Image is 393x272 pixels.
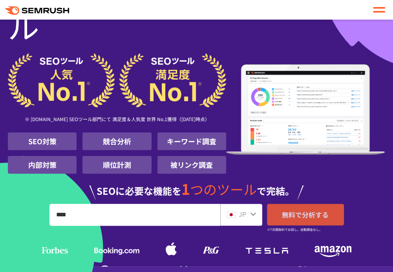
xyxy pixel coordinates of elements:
[257,184,294,198] span: で完結。
[157,132,226,150] li: キーワード調査
[267,226,322,233] small: ※7日間無料でお試し。自動課金なし。
[267,204,344,225] a: 無料で分析する
[8,156,77,174] li: 内部対策
[8,174,385,199] div: SEOに必要な機能を
[50,204,220,225] input: URL、キーワードを入力してください
[157,156,226,174] li: 被リンク調査
[8,132,77,150] li: SEO対策
[190,180,257,199] span: つのツール
[82,156,151,174] li: 順位計測
[8,107,226,132] div: ※ [DOMAIN_NAME] SEOツール部門にて 満足度＆人気度 世界 No.1獲得（[DATE]時点）
[282,210,329,219] span: 無料で分析する
[82,132,151,150] li: 競合分析
[239,209,246,219] span: JP
[181,178,190,199] span: 1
